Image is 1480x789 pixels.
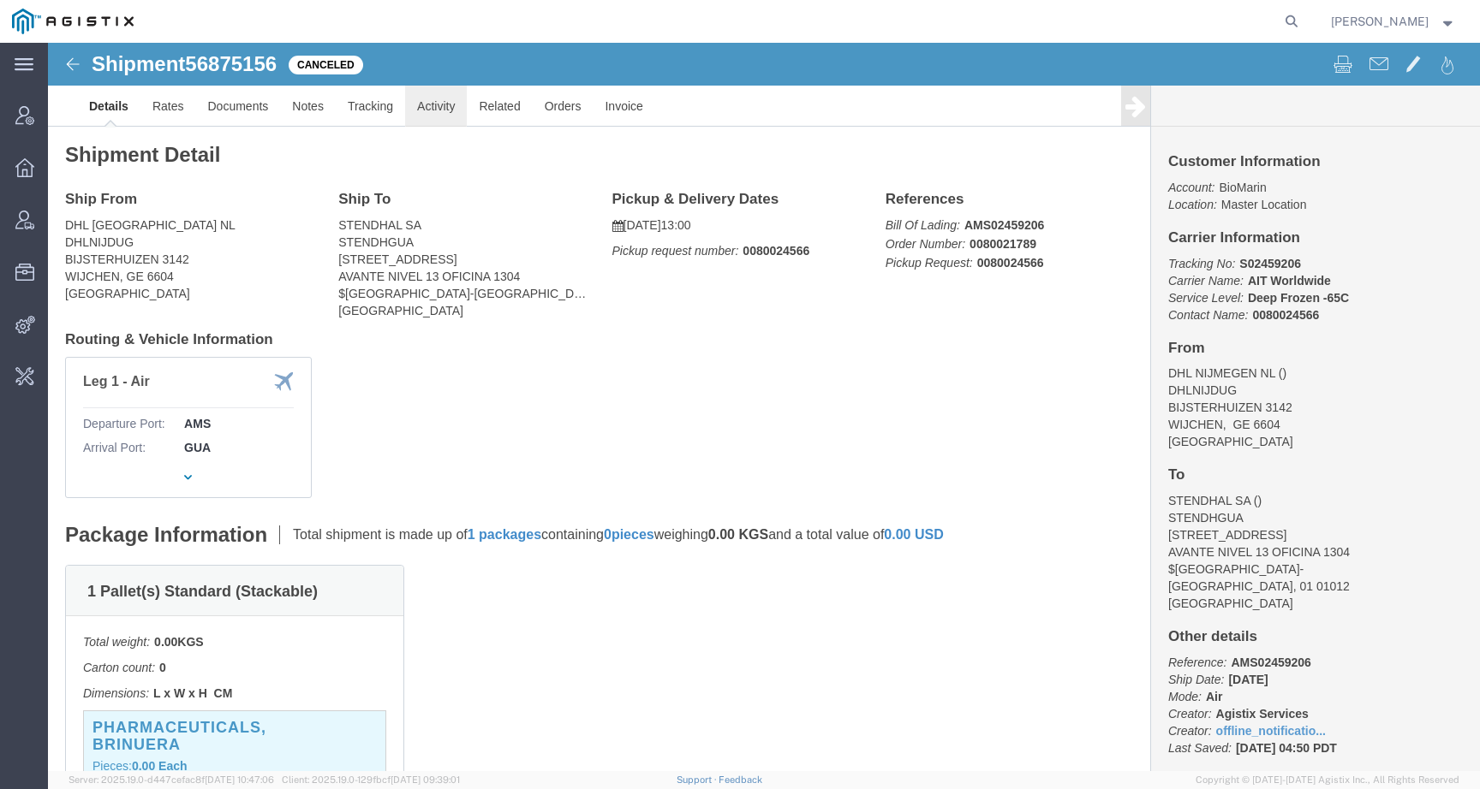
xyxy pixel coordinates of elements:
span: Kate Petrenko [1331,12,1429,31]
a: Support [677,774,719,785]
span: Server: 2025.19.0-d447cefac8f [69,774,274,785]
span: Copyright © [DATE]-[DATE] Agistix Inc., All Rights Reserved [1196,773,1459,787]
span: [DATE] 10:47:06 [205,774,274,785]
span: [DATE] 09:39:01 [391,774,460,785]
a: Feedback [719,774,762,785]
iframe: FS Legacy Container [48,43,1480,771]
span: Client: 2025.19.0-129fbcf [282,774,460,785]
img: logo [12,9,134,34]
button: [PERSON_NAME] [1330,11,1457,32]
